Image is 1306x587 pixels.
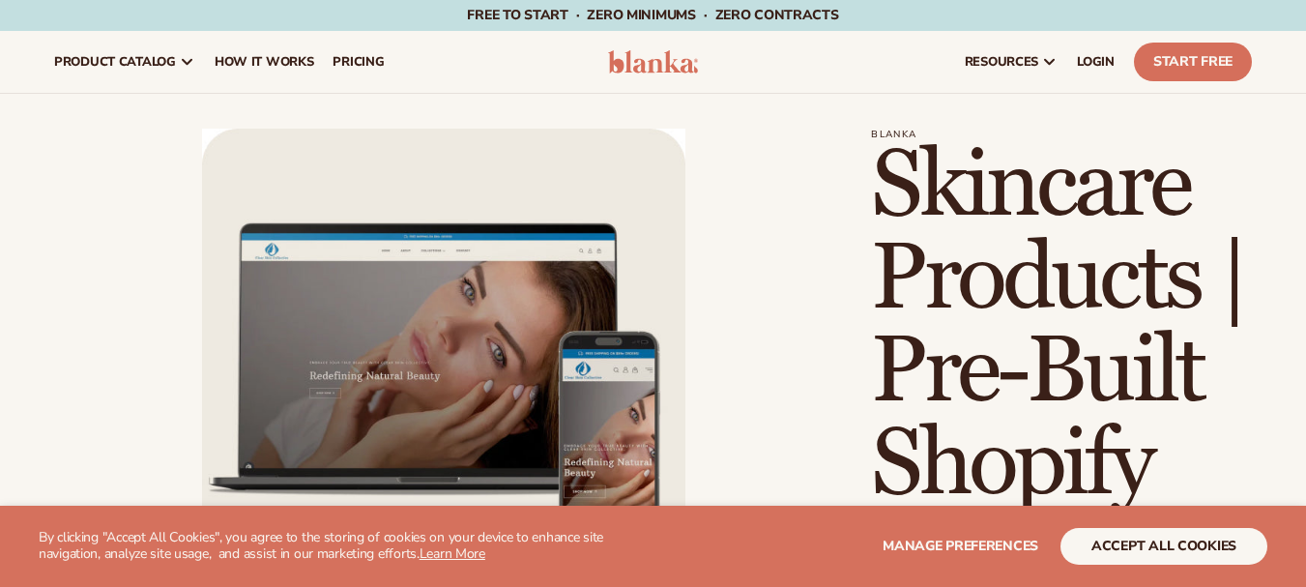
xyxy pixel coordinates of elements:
[1134,43,1252,81] a: Start Free
[883,528,1038,565] button: Manage preferences
[420,544,485,563] a: Learn More
[205,31,324,93] a: How It Works
[467,6,838,24] span: Free to start · ZERO minimums · ZERO contracts
[323,31,393,93] a: pricing
[1077,54,1115,70] span: LOGIN
[883,537,1038,555] span: Manage preferences
[965,54,1038,70] span: resources
[1067,31,1124,93] a: LOGIN
[955,31,1067,93] a: resources
[39,530,645,563] p: By clicking "Accept All Cookies", you agree to the storing of cookies on your device to enhance s...
[44,31,205,93] a: product catalog
[871,129,1252,140] p: Blanka
[54,54,176,70] span: product catalog
[608,50,699,73] img: logo
[333,54,384,70] span: pricing
[1060,528,1267,565] button: accept all cookies
[215,54,314,70] span: How It Works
